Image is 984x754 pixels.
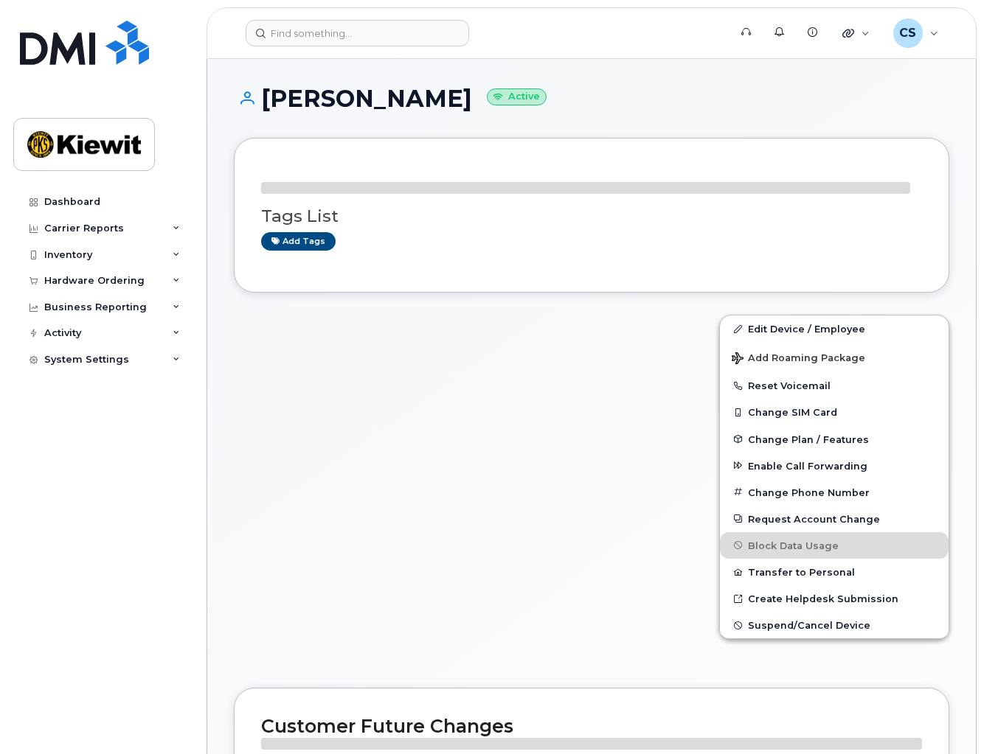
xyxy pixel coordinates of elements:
button: Change SIM Card [720,399,949,425]
a: Create Helpdesk Submission [720,585,949,612]
button: Enable Call Forwarding [720,453,949,479]
button: Change Plan / Features [720,426,949,453]
span: Enable Call Forwarding [748,460,867,471]
small: Active [487,88,547,105]
span: Add Roaming Package [732,352,865,366]
button: Suspend/Cancel Device [720,612,949,638]
button: Block Data Usage [720,532,949,559]
a: Edit Device / Employee [720,315,949,342]
button: Reset Voicemail [720,372,949,399]
button: Add Roaming Package [720,342,949,372]
h1: [PERSON_NAME] [234,85,949,111]
span: Suspend/Cancel Device [748,620,870,631]
h2: Customer Future Changes [261,715,922,737]
button: Transfer to Personal [720,559,949,585]
a: Add tags [261,232,336,251]
button: Request Account Change [720,506,949,532]
button: Change Phone Number [720,479,949,506]
h3: Tags List [261,207,922,226]
span: Change Plan / Features [748,433,869,444]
